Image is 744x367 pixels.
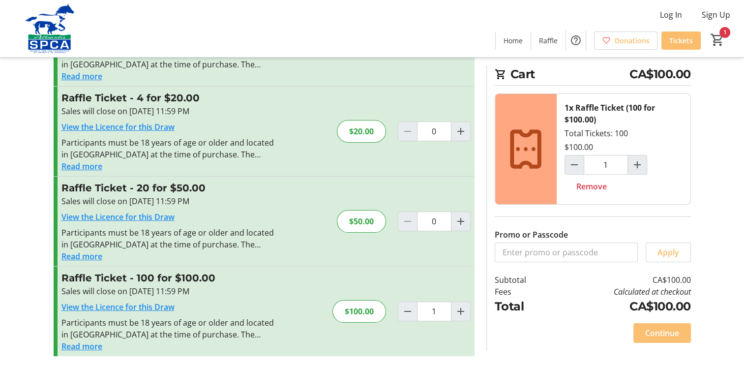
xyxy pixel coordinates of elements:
[657,246,679,258] span: Apply
[451,212,470,231] button: Increment by one
[660,9,682,21] span: Log In
[645,327,679,339] span: Continue
[332,300,386,323] div: $100.00
[6,4,93,53] img: Alberta SPCA's Logo
[337,210,386,233] div: $50.00
[61,70,102,82] button: Read more
[709,31,726,49] button: Cart
[61,227,276,250] div: Participants must be 18 years of age or older and located in [GEOGRAPHIC_DATA] at the time of pur...
[398,302,417,321] button: Decrement by one
[629,65,691,83] span: CA$100.00
[451,122,470,141] button: Increment by one
[61,122,175,132] a: View the Licence for this Draw
[551,286,690,298] td: Calculated at checkout
[61,105,276,117] div: Sales will close on [DATE] 11:59 PM
[531,31,565,50] a: Raffle
[417,122,451,141] input: Raffle Ticket Quantity
[451,302,470,321] button: Increment by one
[565,177,619,196] button: Remove
[61,271,276,285] h3: Raffle Ticket - 100 for $100.00
[61,47,276,70] div: Participants must be 18 years of age or older and located in [GEOGRAPHIC_DATA] at the time of pur...
[61,317,276,340] div: Participants must be 18 years of age or older and located in [GEOGRAPHIC_DATA] at the time of pur...
[565,141,593,153] div: $100.00
[495,274,552,286] td: Subtotal
[61,181,276,195] h3: Raffle Ticket - 20 for $50.00
[628,155,647,174] button: Increment by one
[594,31,657,50] a: Donations
[61,250,102,262] button: Read more
[417,302,451,321] input: Raffle Ticket Quantity
[495,229,568,241] label: Promo or Passcode
[61,340,102,352] button: Read more
[565,102,683,125] div: 1x Raffle Ticket (100 for $100.00)
[646,243,691,262] button: Apply
[652,7,690,23] button: Log In
[61,195,276,207] div: Sales will close on [DATE] 11:59 PM
[565,155,584,174] button: Decrement by one
[61,212,175,222] a: View the Licence for this Draw
[584,155,628,175] input: Raffle Ticket (100 for $100.00) Quantity
[61,91,276,105] h3: Raffle Ticket - 4 for $20.00
[504,35,523,46] span: Home
[694,7,738,23] button: Sign Up
[496,31,531,50] a: Home
[702,9,730,21] span: Sign Up
[551,298,690,315] td: CA$100.00
[495,243,638,262] input: Enter promo or passcode
[566,31,586,50] button: Help
[495,65,691,86] h2: Cart
[61,160,102,172] button: Read more
[337,120,386,143] div: $20.00
[661,31,701,50] a: Tickets
[495,286,552,298] td: Fees
[61,285,276,297] div: Sales will close on [DATE] 11:59 PM
[539,35,558,46] span: Raffle
[417,212,451,231] input: Raffle Ticket Quantity
[633,323,691,343] button: Continue
[61,137,276,160] div: Participants must be 18 years of age or older and located in [GEOGRAPHIC_DATA] at the time of pur...
[669,35,693,46] span: Tickets
[557,94,690,204] div: Total Tickets: 100
[576,181,607,192] span: Remove
[615,35,650,46] span: Donations
[495,298,552,315] td: Total
[61,302,175,312] a: View the Licence for this Draw
[551,274,690,286] td: CA$100.00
